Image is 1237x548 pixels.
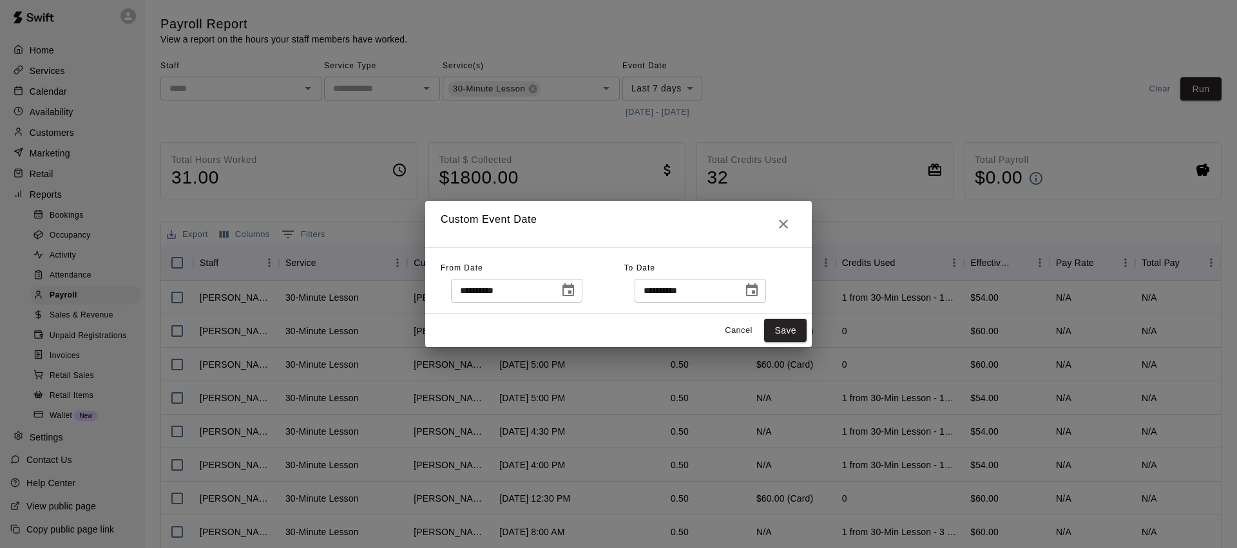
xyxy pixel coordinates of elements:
[718,321,759,341] button: Cancel
[441,263,483,272] span: From Date
[771,211,796,237] button: Close
[739,278,765,303] button: Choose date, selected date is Aug 18, 2025
[425,201,812,247] h2: Custom Event Date
[624,263,655,272] span: To Date
[764,319,807,343] button: Save
[555,278,581,303] button: Choose date, selected date is Aug 11, 2025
